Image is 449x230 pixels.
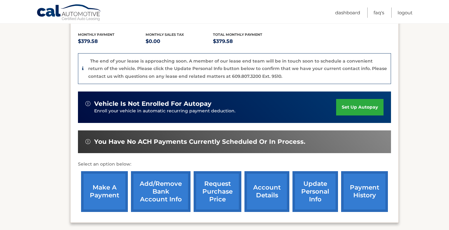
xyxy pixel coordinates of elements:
a: Add/Remove bank account info [131,171,191,212]
p: $379.58 [213,37,281,46]
a: Logout [398,7,413,18]
a: Dashboard [335,7,360,18]
span: vehicle is not enrolled for autopay [94,100,211,108]
p: The end of your lease is approaching soon. A member of our lease end team will be in touch soon t... [88,58,387,79]
span: Monthly Payment [78,32,114,37]
span: Total Monthly Payment [213,32,262,37]
img: alert-white.svg [85,101,90,106]
span: Monthly sales Tax [146,32,184,37]
a: payment history [341,171,388,212]
a: make a payment [81,171,128,212]
a: FAQ's [374,7,384,18]
a: request purchase price [194,171,241,212]
p: $379.58 [78,37,146,46]
p: Select an option below: [78,161,391,168]
p: $0.00 [146,37,213,46]
a: update personal info [292,171,338,212]
a: account details [244,171,289,212]
span: You have no ACH payments currently scheduled or in process. [94,138,305,146]
img: alert-white.svg [85,139,90,144]
a: Cal Automotive [36,4,102,22]
a: set up autopay [336,99,384,115]
p: Enroll your vehicle in automatic recurring payment deduction. [94,108,336,115]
